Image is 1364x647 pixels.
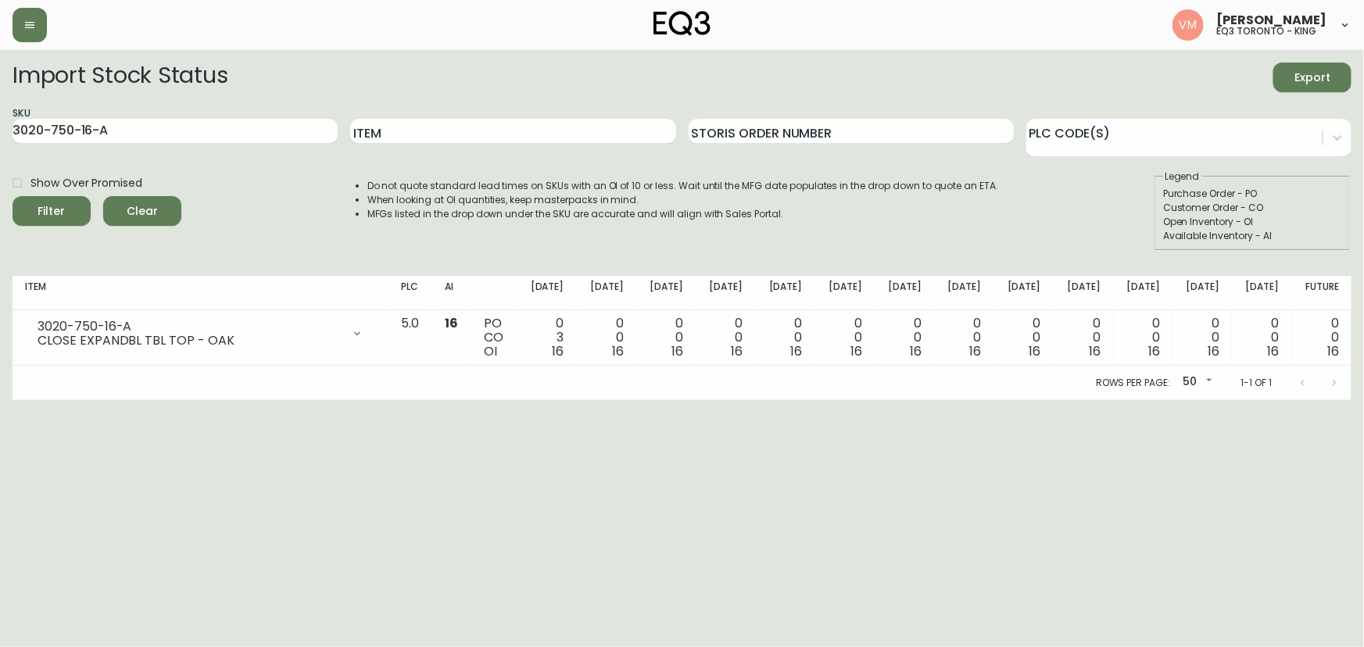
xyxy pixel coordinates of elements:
[30,175,142,191] span: Show Over Promised
[671,342,683,360] span: 16
[791,342,803,360] span: 16
[755,276,814,310] th: [DATE]
[910,342,922,360] span: 16
[25,316,376,351] div: 3020-750-16-ACLOSE EXPANDBL TBL TOP - OAK
[653,11,711,36] img: logo
[38,202,66,221] div: Filter
[553,342,564,360] span: 16
[1172,9,1204,41] img: 0f63483a436850f3a2e29d5ab35f16df
[1163,229,1341,243] div: Available Inventory - AI
[696,276,755,310] th: [DATE]
[731,342,743,360] span: 16
[1216,27,1316,36] h5: eq3 toronto - king
[1268,342,1280,360] span: 16
[484,316,504,359] div: PO CO
[1232,276,1291,310] th: [DATE]
[1208,342,1219,360] span: 16
[1292,276,1351,310] th: Future
[367,207,999,221] li: MFGs listed in the drop down under the SKU are accurate and will align with Sales Portal.
[1163,201,1341,215] div: Customer Order - CO
[612,342,624,360] span: 16
[13,196,91,226] button: Filter
[484,342,497,360] span: OI
[529,316,564,359] div: 0 3
[1273,63,1351,92] button: Export
[38,320,342,334] div: 3020-750-16-A
[969,342,981,360] span: 16
[1089,342,1101,360] span: 16
[576,276,635,310] th: [DATE]
[768,316,802,359] div: 0 0
[993,276,1053,310] th: [DATE]
[1148,342,1160,360] span: 16
[1305,316,1339,359] div: 0 0
[1126,316,1160,359] div: 0 0
[1163,215,1341,229] div: Open Inventory - OI
[1006,316,1040,359] div: 0 0
[1216,14,1326,27] span: [PERSON_NAME]
[875,276,934,310] th: [DATE]
[1054,276,1113,310] th: [DATE]
[649,316,683,359] div: 0 0
[103,196,181,226] button: Clear
[38,334,342,348] div: CLOSE EXPANDBL TBL TOP - OAK
[1244,316,1279,359] div: 0 0
[1240,376,1272,390] p: 1-1 of 1
[445,314,458,332] span: 16
[1163,170,1201,184] legend: Legend
[828,316,862,359] div: 0 0
[1327,342,1339,360] span: 16
[947,316,981,359] div: 0 0
[116,202,169,221] span: Clear
[1096,376,1170,390] p: Rows per page:
[388,276,432,310] th: PLC
[1066,316,1101,359] div: 0 0
[388,310,432,366] td: 5.0
[1163,187,1341,201] div: Purchase Order - PO
[887,316,922,359] div: 0 0
[636,276,696,310] th: [DATE]
[1029,342,1041,360] span: 16
[1176,370,1215,395] div: 50
[432,276,471,310] th: AI
[815,276,875,310] th: [DATE]
[1286,68,1339,88] span: Export
[367,193,999,207] li: When looking at OI quantities, keep masterpacks in mind.
[13,276,388,310] th: Item
[934,276,993,310] th: [DATE]
[850,342,862,360] span: 16
[367,179,999,193] li: Do not quote standard lead times on SKUs with an OI of 10 or less. Wait until the MFG date popula...
[1185,316,1219,359] div: 0 0
[13,63,227,92] h2: Import Stock Status
[517,276,576,310] th: [DATE]
[1113,276,1172,310] th: [DATE]
[589,316,623,359] div: 0 0
[708,316,743,359] div: 0 0
[1172,276,1232,310] th: [DATE]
